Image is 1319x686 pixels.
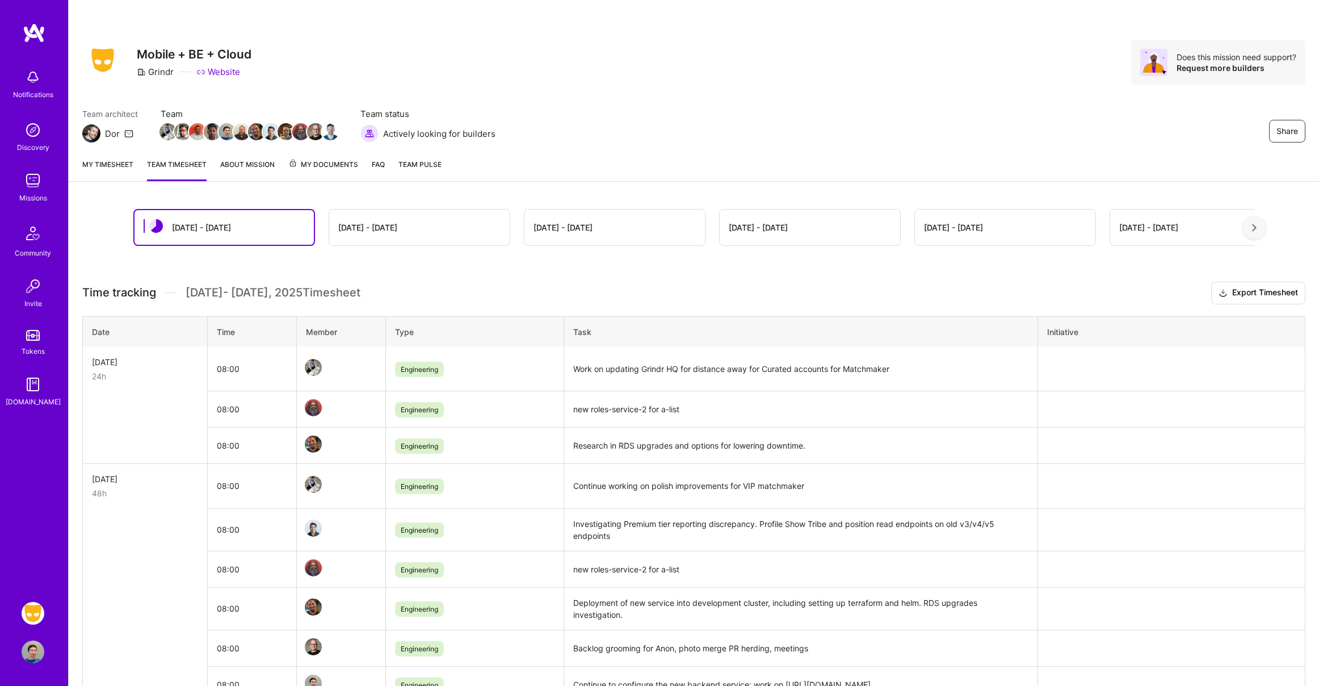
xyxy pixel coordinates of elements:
a: My timesheet [82,158,133,181]
a: User Avatar [19,641,47,663]
img: Team Member Avatar [305,599,322,616]
span: Team architect [82,108,138,120]
img: bell [22,66,44,89]
a: Website [196,66,240,78]
img: Team Member Avatar [305,638,322,655]
td: 08:00 [207,347,296,391]
td: Deployment of new service into development cluster, including setting up terraform and helm. RDS ... [564,587,1037,630]
td: Investigating Premium tier reporting discrepancy. Profile Show Tribe and position read endpoints ... [564,508,1037,551]
a: Team Member Avatar [205,122,220,141]
div: Request more builders [1177,62,1296,73]
a: Grindr: Mobile + BE + Cloud [19,602,47,625]
a: Team Member Avatar [306,358,321,377]
img: Team Member Avatar [292,123,309,140]
a: FAQ [372,158,385,181]
td: Continue working on polish improvements for VIP matchmaker [564,464,1037,509]
td: Backlog grooming for Anon, photo merge PR herding, meetings [564,630,1037,666]
img: right [1252,224,1257,232]
a: Team Member Avatar [220,122,234,141]
span: My Documents [288,158,358,171]
div: [DATE] - [DATE] [534,221,593,233]
img: discovery [22,119,44,141]
span: Team Pulse [398,160,442,169]
div: [DATE] - [DATE] [924,221,983,233]
button: Share [1269,120,1305,143]
td: 08:00 [207,551,296,587]
th: Time [207,316,296,347]
span: Share [1276,126,1298,137]
img: Team Architect [82,124,100,143]
span: Engineering [395,479,444,494]
td: 08:00 [207,428,296,464]
td: new roles-service-2 for a-list [564,391,1037,428]
a: Team Member Avatar [161,122,175,141]
span: Engineering [395,522,444,538]
a: Team Member Avatar [306,518,321,538]
a: My Documents [288,158,358,181]
div: [DATE] [92,473,198,485]
a: Team Member Avatar [308,122,323,141]
div: [DATE] - [DATE] [729,221,788,233]
div: Missions [19,192,47,204]
span: [DATE] - [DATE] , 2025 Timesheet [186,286,360,300]
img: Team Member Avatar [305,476,322,493]
a: Team Member Avatar [306,398,321,417]
img: Grindr: Mobile + BE + Cloud [22,602,44,625]
th: Type [386,316,564,347]
div: 48h [92,487,198,499]
a: Team Member Avatar [175,122,190,141]
a: Team Member Avatar [306,558,321,578]
h3: Mobile + BE + Cloud [137,47,251,61]
button: Export Timesheet [1211,282,1305,304]
img: Team Member Avatar [248,123,265,140]
td: Research in RDS upgrades and options for lowering downtime. [564,428,1037,464]
img: teamwork [22,169,44,192]
img: Team Member Avatar [305,359,322,376]
img: Team Member Avatar [322,123,339,140]
td: 08:00 [207,508,296,551]
img: logo [23,23,45,43]
div: Tokens [22,345,45,357]
img: status icon [149,219,163,233]
span: Actively looking for builders [383,128,495,140]
img: Avatar [1140,49,1167,76]
span: Time tracking [82,286,156,300]
div: Notifications [13,89,53,101]
img: Team Member Avatar [233,123,250,140]
a: Team Member Avatar [190,122,205,141]
div: Invite [24,298,42,309]
a: Team Member Avatar [306,637,321,656]
th: Date [83,316,208,347]
td: Work on updating Grindr HQ for distance away for Curated accounts for Matchmaker [564,347,1037,391]
td: 08:00 [207,464,296,509]
i: icon CompanyGray [137,68,146,77]
img: Team Member Avatar [305,559,322,576]
a: Team Member Avatar [306,434,321,454]
div: Does this mission need support? [1177,52,1296,62]
th: Initiative [1037,316,1305,347]
img: Team Member Avatar [219,123,236,140]
img: User Avatar [22,641,44,663]
i: icon Download [1219,287,1228,299]
img: Team Member Avatar [305,399,322,416]
td: new roles-service-2 for a-list [564,551,1037,587]
span: Engineering [395,402,444,417]
span: Engineering [395,562,444,578]
img: Invite [22,275,44,298]
img: Team Member Avatar [305,436,322,453]
img: guide book [22,373,44,396]
a: Team Member Avatar [306,475,321,494]
a: About Mission [220,158,275,181]
div: 24h [92,370,198,382]
a: Team Member Avatar [249,122,264,141]
div: [DATE] - [DATE] [338,221,397,233]
img: Team Member Avatar [159,123,177,140]
span: Engineering [395,641,444,656]
th: Member [297,316,386,347]
img: Actively looking for builders [360,124,379,143]
div: [DATE] [92,356,198,368]
img: Team Member Avatar [263,123,280,140]
img: Company Logo [82,45,123,76]
div: [DATE] - [DATE] [1119,221,1178,233]
div: Community [15,247,51,259]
